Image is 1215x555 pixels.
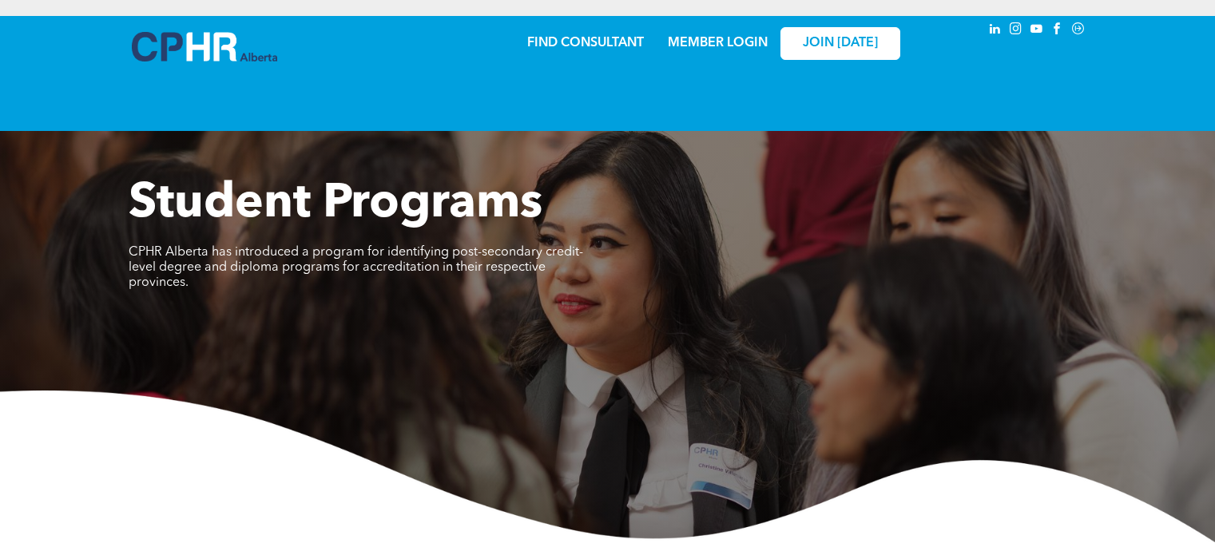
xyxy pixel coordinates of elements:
img: A blue and white logo for cp alberta [132,32,277,61]
a: linkedin [987,20,1004,42]
a: youtube [1028,20,1046,42]
a: facebook [1049,20,1066,42]
a: JOIN [DATE] [780,27,900,60]
a: MEMBER LOGIN [668,37,768,50]
span: Student Programs [129,180,542,228]
a: Social network [1070,20,1087,42]
a: FIND CONSULTANT [527,37,644,50]
span: CPHR Alberta has introduced a program for identifying post-secondary credit-level degree and dipl... [129,246,583,289]
a: instagram [1007,20,1025,42]
span: JOIN [DATE] [803,36,878,51]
